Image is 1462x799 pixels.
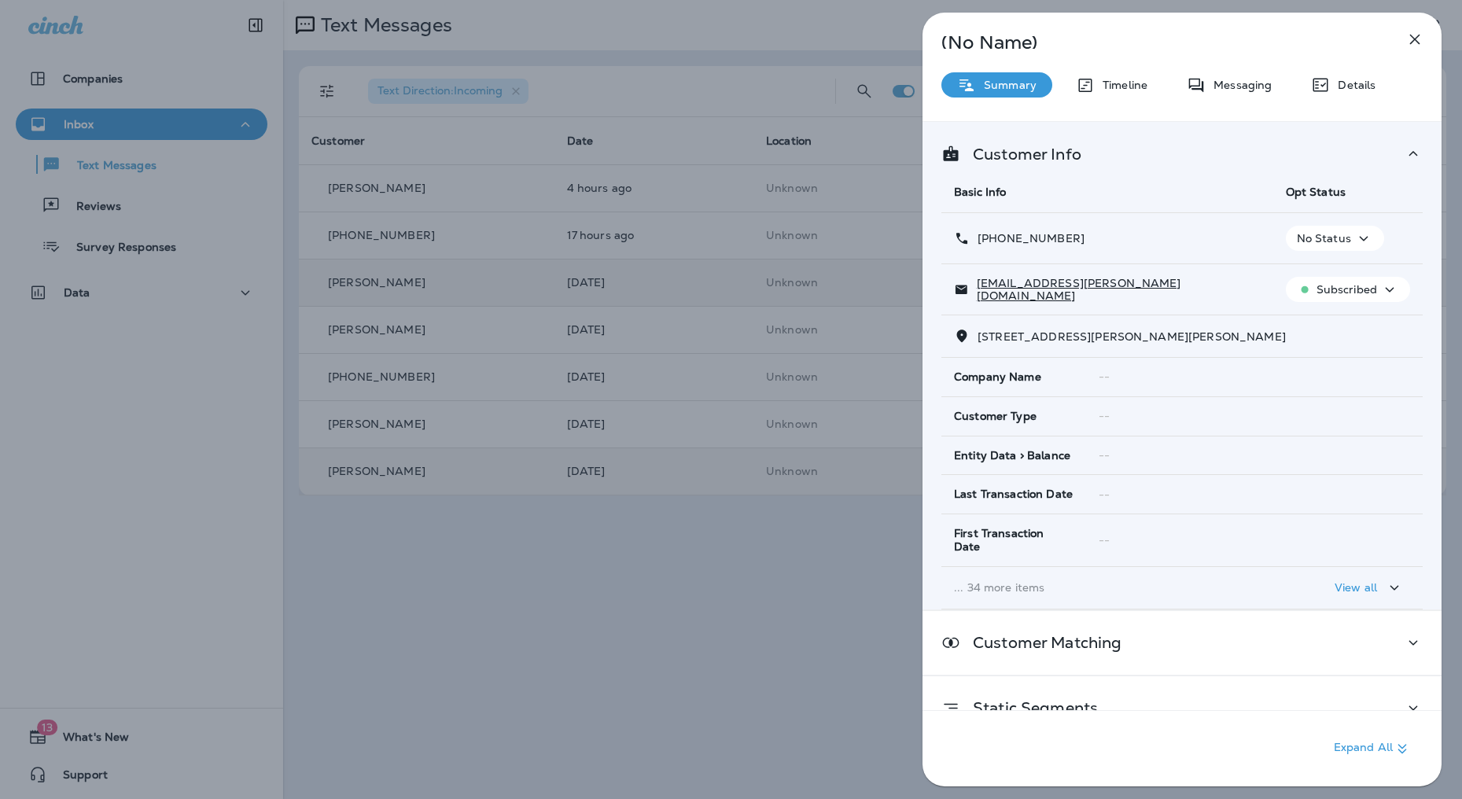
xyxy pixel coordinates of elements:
[1099,448,1110,462] span: --
[954,527,1073,554] span: First Transaction Date
[1099,533,1110,547] span: --
[960,636,1121,649] p: Customer Matching
[970,232,1085,245] p: [PHONE_NUMBER]
[1297,232,1351,245] p: No Status
[978,330,1286,344] span: [STREET_ADDRESS][PERSON_NAME][PERSON_NAME]
[960,701,1098,714] p: Static Segments
[954,581,1261,594] p: ... 34 more items
[976,79,1037,91] p: Summary
[1335,581,1377,594] p: View all
[1286,226,1384,251] button: No Status
[960,148,1081,160] p: Customer Info
[1095,79,1147,91] p: Timeline
[954,410,1037,423] span: Customer Type
[1334,739,1412,758] p: Expand All
[1328,573,1410,602] button: View all
[954,370,1041,384] span: Company Name
[1206,79,1272,91] p: Messaging
[1099,370,1110,384] span: --
[1328,735,1418,763] button: Expand All
[1317,283,1377,296] p: Subscribed
[1286,185,1346,199] span: Opt Status
[954,449,1070,462] span: Entity Data > Balance
[954,488,1073,501] span: Last Transaction Date
[941,36,1371,49] p: (No Name)
[969,277,1261,302] p: [EMAIL_ADDRESS][PERSON_NAME][DOMAIN_NAME]
[1099,409,1110,423] span: --
[1099,488,1110,502] span: --
[1286,277,1410,302] button: Subscribed
[1330,79,1375,91] p: Details
[954,185,1006,199] span: Basic Info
